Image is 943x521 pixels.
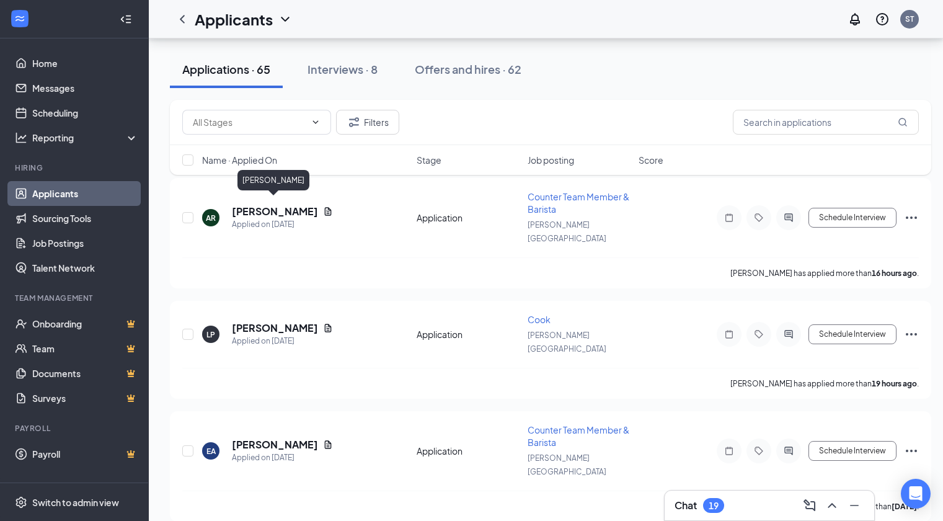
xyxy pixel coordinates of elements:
[825,498,839,513] svg: ChevronUp
[722,329,737,339] svg: Note
[15,423,136,434] div: Payroll
[202,154,277,166] span: Name · Applied On
[120,13,132,25] svg: Collapse
[808,208,897,228] button: Schedule Interview
[904,327,919,342] svg: Ellipses
[32,100,138,125] a: Scheduling
[751,213,766,223] svg: Tag
[781,329,796,339] svg: ActiveChat
[904,443,919,458] svg: Ellipses
[528,154,574,166] span: Job posting
[800,496,820,515] button: ComposeMessage
[904,210,919,225] svg: Ellipses
[32,336,138,361] a: TeamCrown
[802,498,817,513] svg: ComposeMessage
[232,438,318,452] h5: [PERSON_NAME]
[733,110,919,135] input: Search in applications
[232,205,318,218] h5: [PERSON_NAME]
[847,498,862,513] svg: Minimize
[232,335,333,347] div: Applied on [DATE]
[32,131,139,144] div: Reporting
[278,12,293,27] svg: ChevronDown
[722,213,737,223] svg: Note
[15,131,27,144] svg: Analysis
[528,424,629,448] span: Counter Team Member & Barista
[14,12,26,25] svg: WorkstreamLogo
[32,386,138,411] a: SurveysCrown
[528,314,551,325] span: Cook
[898,117,908,127] svg: MagnifyingGlass
[32,76,138,100] a: Messages
[32,231,138,256] a: Job Postings
[232,321,318,335] h5: [PERSON_NAME]
[32,181,138,206] a: Applicants
[237,170,309,190] div: [PERSON_NAME]
[781,446,796,456] svg: ActiveChat
[232,218,333,231] div: Applied on [DATE]
[206,446,216,456] div: EA
[528,453,606,476] span: [PERSON_NAME][GEOGRAPHIC_DATA]
[417,212,520,224] div: Application
[32,361,138,386] a: DocumentsCrown
[32,442,138,466] a: PayrollCrown
[751,446,766,456] svg: Tag
[528,220,606,243] span: [PERSON_NAME][GEOGRAPHIC_DATA]
[905,14,914,24] div: ST
[872,379,917,388] b: 19 hours ago
[808,324,897,344] button: Schedule Interview
[892,502,917,511] b: [DATE]
[32,496,119,509] div: Switch to admin view
[323,207,333,216] svg: Document
[311,117,321,127] svg: ChevronDown
[175,12,190,27] svg: ChevronLeft
[417,328,520,341] div: Application
[751,329,766,339] svg: Tag
[32,51,138,76] a: Home
[639,154,663,166] span: Score
[182,61,270,77] div: Applications · 65
[32,256,138,280] a: Talent Network
[875,12,890,27] svg: QuestionInfo
[415,61,521,77] div: Offers and hires · 62
[308,61,378,77] div: Interviews · 8
[336,110,399,135] button: Filter Filters
[15,163,136,173] div: Hiring
[195,9,273,30] h1: Applicants
[844,496,864,515] button: Minimize
[347,115,361,130] svg: Filter
[206,213,216,223] div: AR
[730,378,919,389] p: [PERSON_NAME] has applied more than .
[323,440,333,450] svg: Document
[822,496,842,515] button: ChevronUp
[709,501,719,511] div: 19
[730,268,919,278] p: [PERSON_NAME] has applied more than .
[528,331,606,354] span: [PERSON_NAME][GEOGRAPHIC_DATA]
[417,445,520,457] div: Application
[872,269,917,278] b: 16 hours ago
[722,446,737,456] svg: Note
[193,115,306,129] input: All Stages
[232,452,333,464] div: Applied on [DATE]
[528,191,629,215] span: Counter Team Member & Barista
[808,441,897,461] button: Schedule Interview
[15,293,136,303] div: Team Management
[206,329,215,340] div: LP
[901,479,931,509] div: Open Intercom Messenger
[32,311,138,336] a: OnboardingCrown
[417,154,441,166] span: Stage
[675,499,697,512] h3: Chat
[15,496,27,509] svg: Settings
[781,213,796,223] svg: ActiveChat
[848,12,862,27] svg: Notifications
[32,206,138,231] a: Sourcing Tools
[323,323,333,333] svg: Document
